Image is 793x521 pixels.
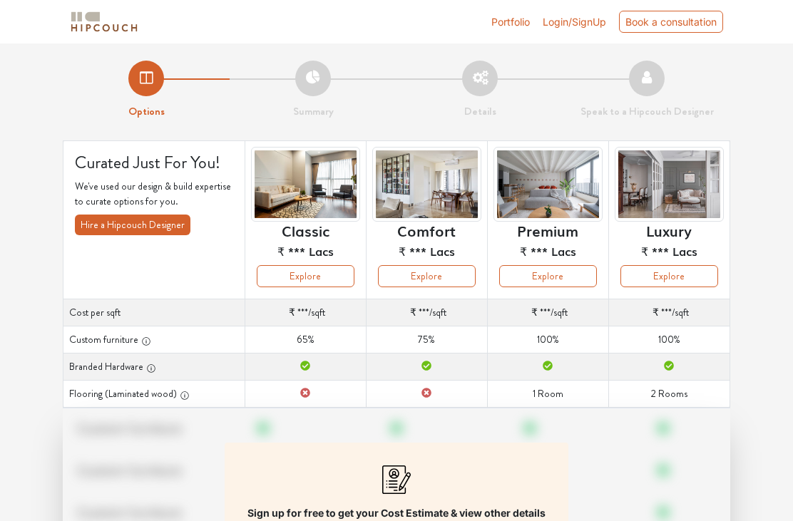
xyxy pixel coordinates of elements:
[68,6,140,38] span: logo-horizontal.svg
[75,215,190,235] button: Hire a Hipcouch Designer
[499,265,597,287] button: Explore
[608,299,730,326] td: /sqft
[245,299,367,326] td: /sqft
[517,222,578,239] h6: Premium
[493,147,603,222] img: header-preview
[543,16,606,28] span: Login/SignUp
[620,265,718,287] button: Explore
[619,11,723,33] div: Book a consultation
[247,505,546,520] p: Sign up for free to get your Cost Estimate & view other details
[487,326,608,353] td: 100%
[245,326,367,353] td: 65%
[580,103,714,119] strong: Speak to a Hipcouch Designer
[257,265,354,287] button: Explore
[397,222,456,239] h6: Comfort
[251,147,360,222] img: header-preview
[646,222,692,239] h6: Luxury
[487,299,608,326] td: /sqft
[366,326,487,353] td: 75%
[75,153,233,173] h4: Curated Just For You!
[68,9,140,34] img: logo-horizontal.svg
[615,147,724,222] img: header-preview
[63,299,245,326] th: Cost per sqft
[372,147,481,222] img: header-preview
[491,14,530,29] a: Portfolio
[282,222,329,239] h6: Classic
[378,265,476,287] button: Explore
[487,380,608,407] td: 1 Room
[63,353,245,380] th: Branded Hardware
[63,326,245,353] th: Custom furniture
[75,179,233,209] p: We've used our design & build expertise to curate options for you.
[293,103,334,119] strong: Summary
[366,299,487,326] td: /sqft
[128,103,165,119] strong: Options
[608,380,730,407] td: 2 Rooms
[608,326,730,353] td: 100%
[63,380,245,407] th: Flooring (Laminated wood)
[464,103,496,119] strong: Details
